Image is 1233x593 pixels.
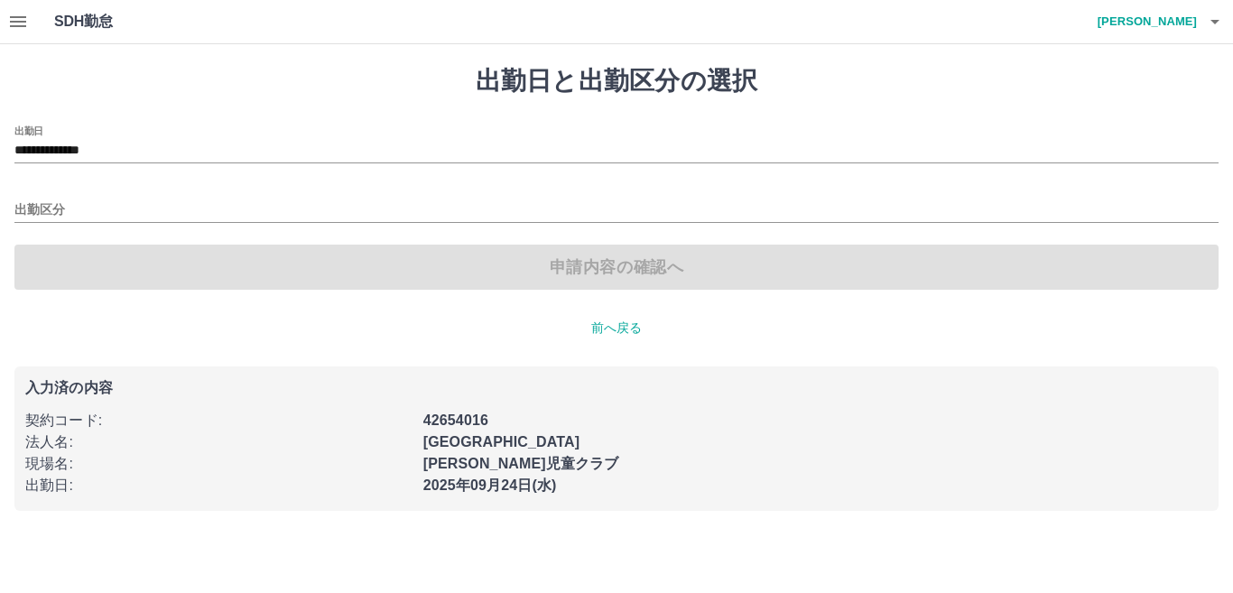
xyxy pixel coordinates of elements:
[25,431,413,453] p: 法人名 :
[14,319,1219,338] p: 前へ戻る
[423,412,488,428] b: 42654016
[25,475,413,496] p: 出勤日 :
[14,66,1219,97] h1: 出勤日と出勤区分の選択
[423,456,619,471] b: [PERSON_NAME]児童クラブ
[25,410,413,431] p: 契約コード :
[14,124,43,137] label: 出勤日
[25,381,1208,395] p: 入力済の内容
[423,477,557,493] b: 2025年09月24日(水)
[423,434,580,449] b: [GEOGRAPHIC_DATA]
[25,453,413,475] p: 現場名 :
